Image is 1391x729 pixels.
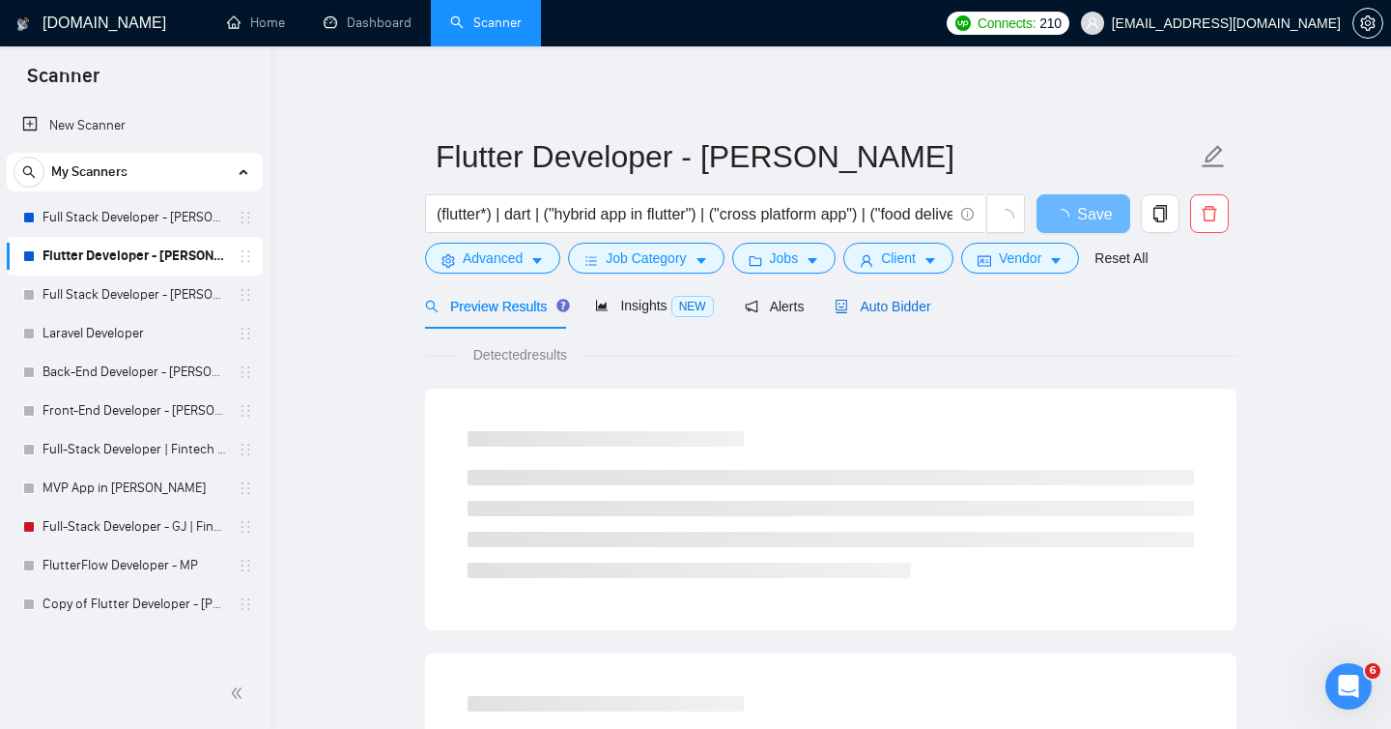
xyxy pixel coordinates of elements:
span: holder [238,597,253,612]
span: bars [584,253,598,268]
span: holder [238,558,253,573]
span: info-circle [961,208,974,220]
span: Detected results [460,344,581,365]
button: settingAdvancedcaret-down [425,243,560,274]
a: Laravel Developer [43,314,226,353]
input: Scanner name... [436,132,1197,181]
span: caret-down [1049,253,1063,268]
a: Full Stack Developer - [PERSON_NAME] [43,276,226,314]
span: My Scanners [51,153,128,191]
span: area-chart [595,299,609,312]
button: barsJob Categorycaret-down [568,243,724,274]
span: holder [238,481,253,496]
span: Alerts [745,299,805,314]
span: holder [238,442,253,457]
a: FlutterFlow Developer - MP [43,546,226,585]
span: edit [1201,144,1226,169]
span: holder [238,326,253,341]
span: caret-down [806,253,819,268]
a: searchScanner [450,15,522,31]
button: setting [1352,8,1383,39]
span: loading [1054,209,1077,224]
span: setting [441,253,455,268]
span: Save [1077,202,1112,226]
span: holder [238,519,253,535]
li: New Scanner [7,106,263,145]
span: Connects: [978,13,1036,34]
a: Full Stack Developer - [PERSON_NAME] [43,198,226,237]
a: Front-End Developer - [PERSON_NAME] [43,392,226,430]
span: caret-down [695,253,708,268]
span: idcard [978,253,991,268]
span: double-left [230,684,249,703]
span: Jobs [770,248,799,269]
a: Reset All [1094,248,1148,269]
input: Search Freelance Jobs... [437,202,952,226]
span: loading [997,209,1014,226]
span: Auto Bidder [835,299,930,314]
span: folder [749,253,762,268]
span: caret-down [923,253,937,268]
img: upwork-logo.png [955,15,971,31]
a: setting [1352,15,1383,31]
span: robot [835,300,848,313]
span: 210 [1039,13,1061,34]
span: search [425,300,439,313]
button: copy [1141,194,1179,233]
span: setting [1353,15,1382,31]
span: Advanced [463,248,523,269]
span: caret-down [530,253,544,268]
a: Copy of Flutter Developer - [PERSON_NAME] [43,585,226,624]
span: Insights [595,298,713,313]
a: MVP App in [PERSON_NAME] [43,469,226,508]
span: holder [238,287,253,303]
span: Client [881,248,916,269]
span: Preview Results [425,299,564,314]
span: copy [1142,205,1178,222]
span: 6 [1365,663,1380,679]
img: logo [16,9,30,40]
span: user [1086,16,1099,30]
li: My Scanners [7,153,263,624]
a: dashboardDashboard [324,15,412,31]
span: NEW [671,296,714,317]
a: New Scanner [22,106,247,145]
a: Full-Stack Developer | Fintech SaaS System [43,430,226,469]
a: Back-End Developer - [PERSON_NAME] [43,353,226,392]
button: search [14,157,44,188]
div: Tooltip anchor [554,297,572,314]
button: Save [1036,194,1130,233]
span: notification [745,300,758,313]
button: folderJobscaret-down [732,243,837,274]
span: holder [238,248,253,264]
span: Job Category [606,248,686,269]
button: delete [1190,194,1229,233]
span: search [14,165,43,179]
span: holder [238,210,253,225]
button: userClientcaret-down [843,243,953,274]
a: Flutter Developer - [PERSON_NAME] [43,237,226,276]
span: user [860,253,873,268]
span: Scanner [12,62,115,102]
span: delete [1191,205,1228,222]
button: idcardVendorcaret-down [961,243,1079,274]
a: Full-Stack Developer - GJ | Fintech SaaS System [43,508,226,546]
iframe: Intercom live chat [1325,663,1372,710]
span: Vendor [999,248,1041,269]
span: holder [238,364,253,380]
a: homeHome [227,15,285,31]
span: holder [238,403,253,419]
